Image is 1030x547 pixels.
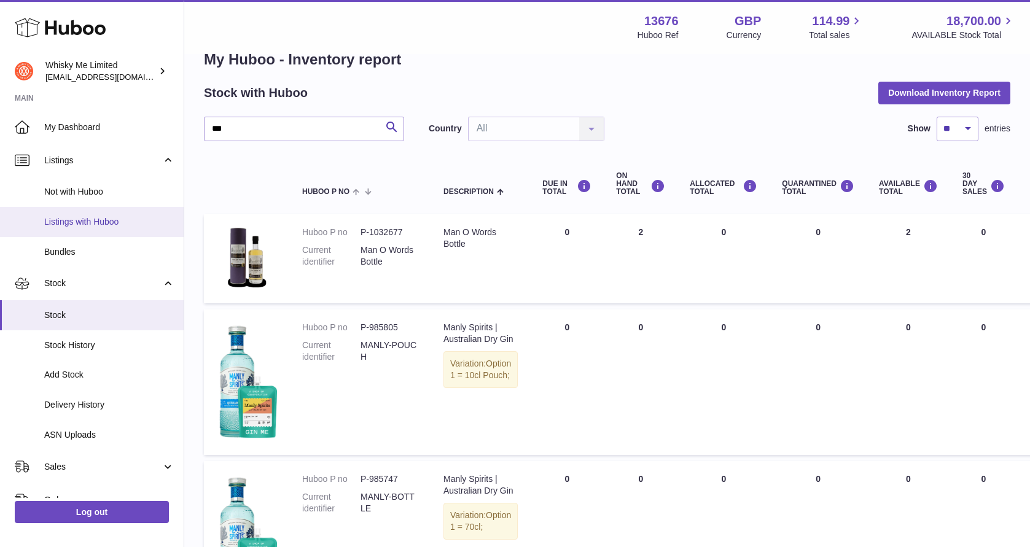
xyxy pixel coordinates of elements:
img: product image [216,322,278,440]
div: Variation: [443,351,518,388]
span: Bundles [44,246,174,258]
span: Listings with Huboo [44,216,174,228]
div: AVAILABLE Total [879,179,938,196]
span: Orders [44,494,162,506]
dd: MANLY-BOTTLE [361,491,419,514]
label: Country [429,123,462,134]
td: 0 [530,214,604,303]
span: AVAILABLE Stock Total [911,29,1015,41]
td: 0 [677,214,770,303]
div: Man O Words Bottle [443,227,518,250]
h2: Stock with Huboo [204,85,308,101]
span: entries [985,123,1010,134]
span: 0 [816,474,821,484]
dd: Man O Words Bottle [361,244,419,268]
div: ALLOCATED Total [690,179,757,196]
span: Stock [44,309,174,321]
a: Log out [15,501,169,523]
dt: Current identifier [302,339,361,363]
div: 30 DAY SALES [962,172,1005,196]
dd: MANLY-POUCH [361,339,419,363]
td: 0 [604,309,677,455]
div: ON HAND Total [616,172,665,196]
span: ASN Uploads [44,429,174,441]
td: 0 [530,309,604,455]
span: 0 [816,322,821,332]
a: 18,700.00 AVAILABLE Stock Total [911,13,1015,41]
span: 114.99 [812,13,849,29]
button: Download Inventory Report [878,82,1010,104]
span: Delivery History [44,399,174,411]
div: Manly Spirits | Australian Dry Gin [443,322,518,345]
span: Total sales [809,29,864,41]
td: 2 [604,214,677,303]
span: My Dashboard [44,122,174,133]
div: DUE IN TOTAL [542,179,591,196]
span: Stock [44,277,162,289]
td: 0 [677,309,770,455]
span: [EMAIL_ADDRESS][DOMAIN_NAME] [45,72,181,82]
a: 114.99 Total sales [809,13,864,41]
img: orders@whiskyshop.com [15,62,33,80]
label: Show [908,123,931,134]
dd: P-985747 [361,473,419,485]
div: Variation: [443,503,518,540]
td: 0 [950,214,1017,303]
td: 2 [867,214,950,303]
span: Huboo P no [302,188,349,196]
span: Add Stock [44,369,174,381]
strong: 13676 [644,13,679,29]
dt: Current identifier [302,244,361,268]
span: Option 1 = 10cl Pouch; [450,359,511,380]
span: Sales [44,461,162,473]
span: Not with Huboo [44,186,174,198]
strong: GBP [735,13,761,29]
td: 0 [867,309,950,455]
div: Currency [727,29,762,41]
div: Manly Spirits | Australian Dry Gin [443,473,518,497]
dt: Huboo P no [302,322,361,333]
span: 0 [816,227,821,237]
dt: Huboo P no [302,473,361,485]
dd: P-985805 [361,322,419,333]
dd: P-1032677 [361,227,419,238]
span: Stock History [44,339,174,351]
dt: Huboo P no [302,227,361,238]
div: QUARANTINED Total [782,179,854,196]
span: Description [443,188,494,196]
div: Whisky Me Limited [45,60,156,83]
span: Listings [44,155,162,166]
td: 0 [950,309,1017,455]
div: Huboo Ref [638,29,679,41]
h1: My Huboo - Inventory report [204,50,1010,69]
dt: Current identifier [302,491,361,514]
img: product image [216,227,278,288]
span: 18,700.00 [946,13,1001,29]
